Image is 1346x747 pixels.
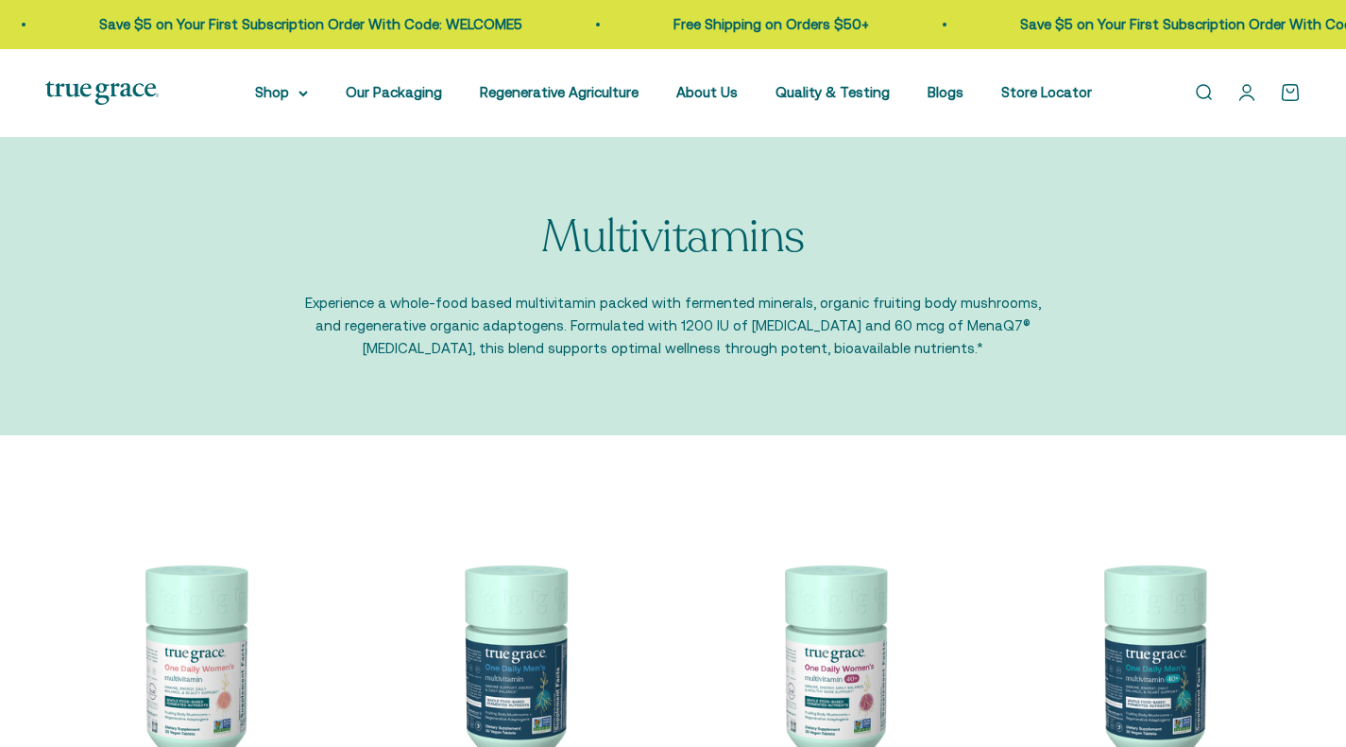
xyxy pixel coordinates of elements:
a: Store Locator [1001,84,1092,100]
a: Regenerative Agriculture [480,84,639,100]
a: Our Packaging [346,84,442,100]
a: Quality & Testing [775,84,890,100]
p: Save $5 on Your First Subscription Order With Code: WELCOME5 [99,13,522,36]
a: About Us [676,84,738,100]
a: Blogs [928,84,963,100]
p: Multivitamins [541,212,805,263]
summary: Shop [255,81,308,104]
p: Experience a whole-food based multivitamin packed with fermented minerals, organic fruiting body ... [305,292,1042,360]
a: Free Shipping on Orders $50+ [673,16,869,32]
